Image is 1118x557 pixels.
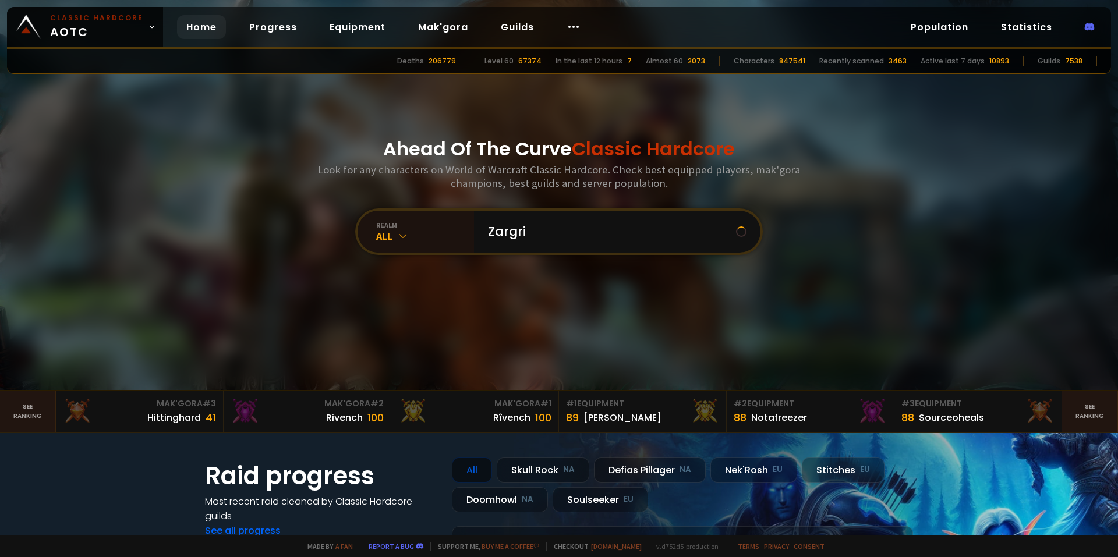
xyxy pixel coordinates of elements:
[56,391,224,432] a: Mak'Gora#3Hittinghard41
[688,56,705,66] div: 2073
[370,398,384,409] span: # 2
[383,135,735,163] h1: Ahead Of The Curve
[497,457,589,483] div: Skull Rock
[205,457,438,494] h1: Raid progress
[559,391,727,432] a: #1Equipment89[PERSON_NAME]
[556,56,622,66] div: In the last 12 hours
[50,13,143,23] small: Classic Hardcore
[566,410,579,425] div: 89
[901,398,915,409] span: # 3
[224,391,391,432] a: Mak'Gora#2Rivench100
[764,542,789,551] a: Privacy
[794,542,825,551] a: Consent
[563,464,575,476] small: NA
[63,398,216,410] div: Mak'Gora
[901,15,978,39] a: Population
[335,542,353,551] a: a fan
[1038,56,1060,66] div: Guilds
[710,457,797,483] div: Nek'Rosh
[481,211,736,253] input: Search a character...
[989,56,1009,66] div: 10893
[894,391,1062,432] a: #3Equipment88Sourceoheals
[518,56,542,66] div: 67374
[1065,56,1082,66] div: 7538
[646,56,683,66] div: Almost 60
[627,56,632,66] div: 7
[409,15,477,39] a: Mak'gora
[397,56,424,66] div: Deaths
[482,542,539,551] a: Buy me a coffee
[566,398,719,410] div: Equipment
[452,487,548,512] div: Doomhowl
[734,410,746,425] div: 88
[773,464,783,476] small: EU
[921,56,985,66] div: Active last 7 days
[376,221,474,229] div: realm
[430,542,539,551] span: Support me,
[566,398,577,409] span: # 1
[240,15,306,39] a: Progress
[1062,391,1118,432] a: Seeranking
[391,391,559,432] a: Mak'Gora#1Rîvench100
[231,398,384,410] div: Mak'Gora
[901,410,914,425] div: 88
[50,13,143,41] span: AOTC
[398,398,551,410] div: Mak'Gora
[819,56,884,66] div: Recently scanned
[546,542,642,551] span: Checkout
[992,15,1062,39] a: Statistics
[583,410,661,425] div: [PERSON_NAME]
[206,410,216,425] div: 41
[649,542,719,551] span: v. d752d5 - production
[535,410,551,425] div: 100
[484,56,514,66] div: Level 60
[734,56,774,66] div: Characters
[738,542,759,551] a: Terms
[727,391,894,432] a: #2Equipment88Notafreezer
[367,410,384,425] div: 100
[491,15,543,39] a: Guilds
[205,494,438,523] h4: Most recent raid cleaned by Classic Hardcore guilds
[901,398,1055,410] div: Equipment
[369,542,414,551] a: Report a bug
[591,542,642,551] a: [DOMAIN_NAME]
[326,410,363,425] div: Rivench
[205,524,281,537] a: See all progress
[860,464,870,476] small: EU
[522,494,533,505] small: NA
[680,464,691,476] small: NA
[452,457,492,483] div: All
[203,398,216,409] span: # 3
[802,457,885,483] div: Stitches
[7,7,163,47] a: Classic HardcoreAOTC
[177,15,226,39] a: Home
[540,398,551,409] span: # 1
[594,457,706,483] div: Defias Pillager
[553,487,648,512] div: Soulseeker
[751,410,807,425] div: Notafreezer
[313,163,805,190] h3: Look for any characters on World of Warcraft Classic Hardcore. Check best equipped players, mak'g...
[919,410,984,425] div: Sourceoheals
[734,398,887,410] div: Equipment
[734,398,747,409] span: # 2
[300,542,353,551] span: Made by
[376,229,474,243] div: All
[429,56,456,66] div: 206779
[889,56,907,66] div: 3463
[493,410,530,425] div: Rîvench
[147,410,201,425] div: Hittinghard
[452,526,913,557] a: [DATE]zgpetri on godDefias Pillager8 /90
[320,15,395,39] a: Equipment
[572,136,735,162] span: Classic Hardcore
[624,494,634,505] small: EU
[779,56,805,66] div: 847541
